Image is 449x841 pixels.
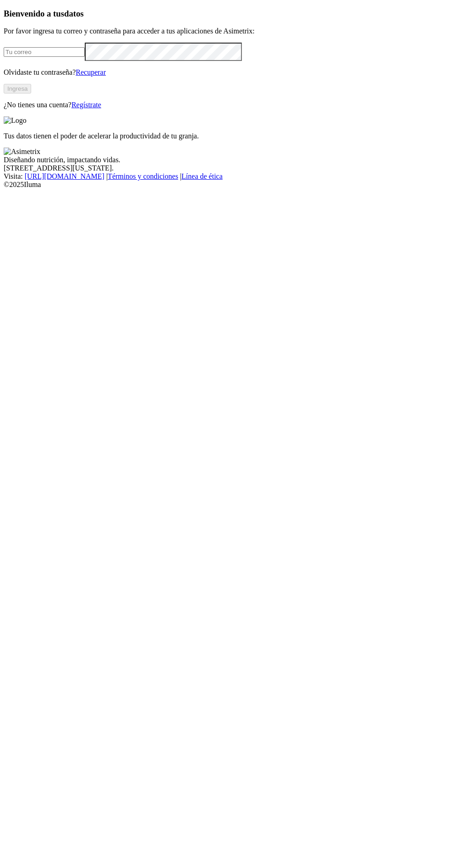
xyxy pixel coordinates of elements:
[4,172,445,181] div: Visita : | |
[64,9,84,18] span: datos
[108,172,178,180] a: Términos y condiciones
[71,101,101,109] a: Regístrate
[76,68,106,76] a: Recuperar
[4,156,445,164] div: Diseñando nutrición, impactando vidas.
[181,172,223,180] a: Línea de ética
[4,101,445,109] p: ¿No tienes una cuenta?
[4,148,40,156] img: Asimetrix
[4,27,445,35] p: Por favor ingresa tu correo y contraseña para acceder a tus aplicaciones de Asimetrix:
[4,84,31,93] button: Ingresa
[4,9,445,19] h3: Bienvenido a tus
[4,181,445,189] div: © 2025 Iluma
[4,164,445,172] div: [STREET_ADDRESS][US_STATE].
[4,132,445,140] p: Tus datos tienen el poder de acelerar la productividad de tu granja.
[4,68,445,77] p: Olvidaste tu contraseña?
[25,172,104,180] a: [URL][DOMAIN_NAME]
[4,116,27,125] img: Logo
[4,47,85,57] input: Tu correo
